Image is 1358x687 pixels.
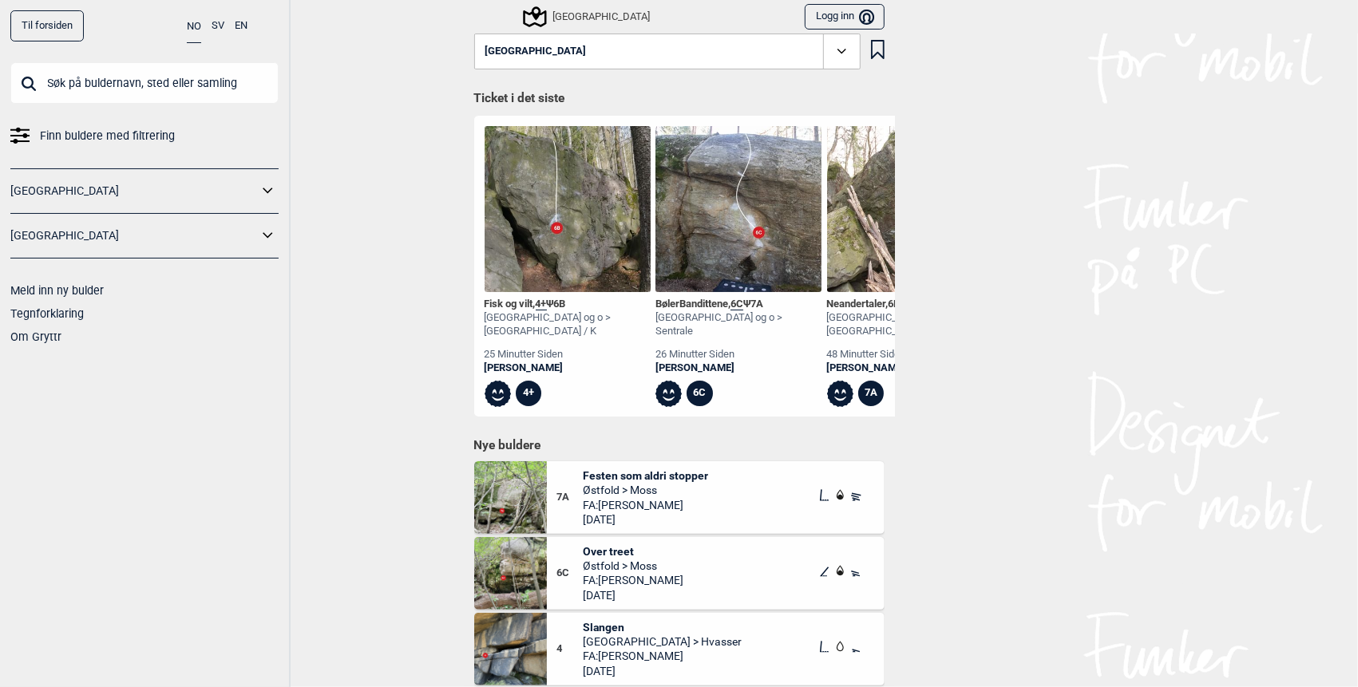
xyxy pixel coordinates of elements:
[474,461,885,534] div: Festen som aldri stopper7AFesten som aldri stopperØstfold > MossFA:[PERSON_NAME][DATE]
[485,361,651,375] a: [PERSON_NAME]
[889,298,906,310] span: 6B+
[583,573,683,587] span: FA: [PERSON_NAME]
[583,664,742,678] span: [DATE]
[687,381,713,407] div: 6C
[557,567,584,580] span: 6C
[557,642,584,656] span: 4
[10,284,104,297] a: Meld inn ny bulder
[485,45,587,57] span: [GEOGRAPHIC_DATA]
[655,298,822,311] div: BølerBandittene , Ψ
[827,126,993,292] img: Neandertaler 210410
[474,537,547,610] img: Over treet
[212,10,224,41] button: SV
[583,559,683,573] span: Østfold > Moss
[10,180,258,203] a: [GEOGRAPHIC_DATA]
[474,537,885,610] div: Over treet6COver treetØstfold > MossFA:[PERSON_NAME][DATE]
[583,634,742,649] span: [GEOGRAPHIC_DATA] > Hvasser
[583,468,708,483] span: Festen som aldri stopper
[583,512,708,527] span: [DATE]
[655,126,822,292] img: Boler Bandittene 200324
[485,298,651,311] div: Fisk og vilt , Ψ
[10,330,61,343] a: Om Gryttr
[730,298,743,310] span: 6C
[10,10,84,41] a: Til forsiden
[583,483,708,497] span: Østfold > Moss
[827,348,993,361] div: 48 minutter siden
[858,381,885,407] div: 7A
[827,311,993,338] div: [GEOGRAPHIC_DATA] og o > [GEOGRAPHIC_DATA] / K
[750,298,763,310] span: 7A
[474,613,547,685] img: Slangen
[40,124,175,148] span: Finn buldere med filtrering
[583,498,708,512] span: FA: [PERSON_NAME]
[10,224,258,247] a: [GEOGRAPHIC_DATA]
[827,298,993,311] div: Neandertaler , Ψ
[485,126,651,292] img: Fisk og vilt 210503
[557,491,584,504] span: 7A
[583,544,683,559] span: Over treet
[554,298,566,310] span: 6B
[516,381,542,407] div: 4+
[655,311,822,338] div: [GEOGRAPHIC_DATA] og o > Sentrale
[525,7,650,26] div: [GEOGRAPHIC_DATA]
[474,613,885,685] div: Slangen4Slangen[GEOGRAPHIC_DATA] > HvasserFA:[PERSON_NAME][DATE]
[536,298,547,310] span: 4+
[10,307,84,320] a: Tegnforklaring
[827,361,993,375] a: [PERSON_NAME]
[474,461,547,534] img: Festen som aldri stopper
[805,4,884,30] button: Logg inn
[474,34,861,70] button: [GEOGRAPHIC_DATA]
[655,348,822,361] div: 26 minutter siden
[485,348,651,361] div: 25 minutter siden
[235,10,247,41] button: EN
[485,311,651,338] div: [GEOGRAPHIC_DATA] og o > [GEOGRAPHIC_DATA] / K
[10,62,279,104] input: Søk på buldernavn, sted eller samling
[187,10,201,43] button: NO
[474,437,885,453] h1: Nye buldere
[583,588,683,602] span: [DATE]
[474,90,885,108] h1: Ticket i det siste
[583,620,742,634] span: Slangen
[10,124,279,148] a: Finn buldere med filtrering
[655,361,822,375] a: [PERSON_NAME]
[583,649,742,663] span: FA: [PERSON_NAME]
